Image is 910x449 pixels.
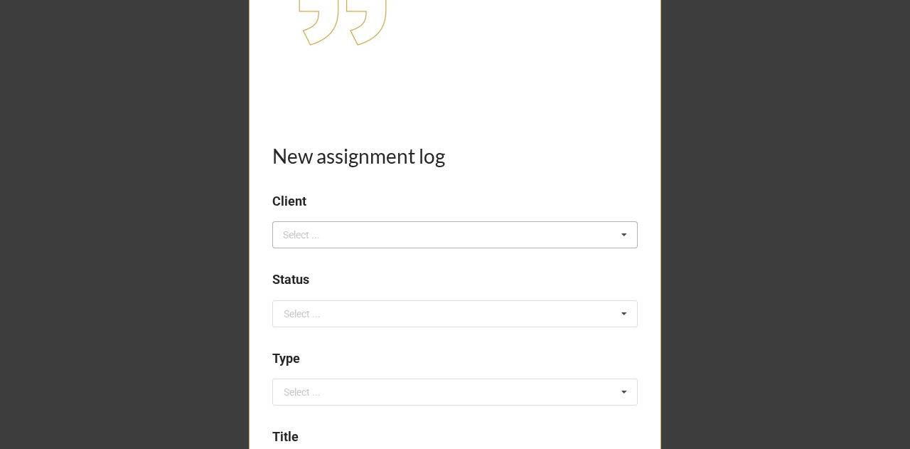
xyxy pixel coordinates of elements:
[279,227,341,243] div: Select ...
[272,143,638,169] h1: New assignment log
[284,309,321,319] div: Select ...
[272,270,309,290] label: Status
[272,427,299,447] label: Title
[284,387,321,397] div: Select ...
[272,191,306,211] label: Client
[272,349,300,369] label: Type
